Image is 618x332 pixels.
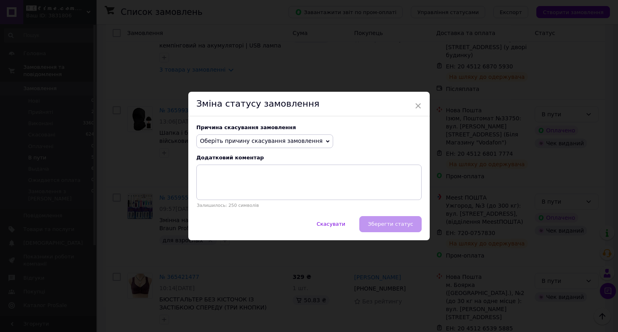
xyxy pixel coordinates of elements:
span: Оберіть причину скасування замовлення [200,138,323,144]
p: Залишилось: 250 символів [196,203,422,208]
div: Додатковий коментар [196,155,422,161]
button: Скасувати [308,216,354,232]
div: Зміна статусу замовлення [188,92,430,116]
div: Причина скасування замовлення [196,124,422,130]
span: Скасувати [317,221,345,227]
span: × [414,99,422,113]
